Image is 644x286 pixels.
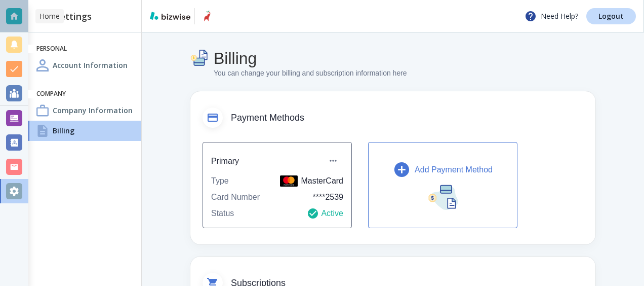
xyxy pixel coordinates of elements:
a: Company InformationCompany Information [28,100,141,121]
p: Active [307,207,343,220]
p: Add Payment Method [415,164,493,176]
img: Billing [190,49,210,68]
img: PPE Plant [199,8,215,24]
h6: Primary [211,155,239,167]
p: Need Help? [525,10,578,22]
p: Status [211,207,234,220]
span: Payment Methods [231,113,583,124]
a: BillingBilling [28,121,141,141]
img: bizwise [150,12,190,20]
p: Type [211,175,229,187]
img: MasterCard [280,175,298,187]
h2: Settings [38,10,92,23]
p: Home [39,11,60,21]
p: Card Number [211,191,260,203]
h6: Company [36,90,133,98]
h4: Billing [53,125,74,136]
a: Logout [586,8,636,24]
p: MasterCard [280,175,343,187]
h4: Company Information [53,105,133,116]
h6: Personal [36,45,133,53]
a: Account InformationAccount Information [28,55,141,76]
p: Logout [598,13,624,20]
button: Add Payment Method [368,142,517,228]
p: You can change your billing and subscription information here [214,68,407,79]
h4: Billing [214,49,407,68]
h4: Account Information [53,60,128,70]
